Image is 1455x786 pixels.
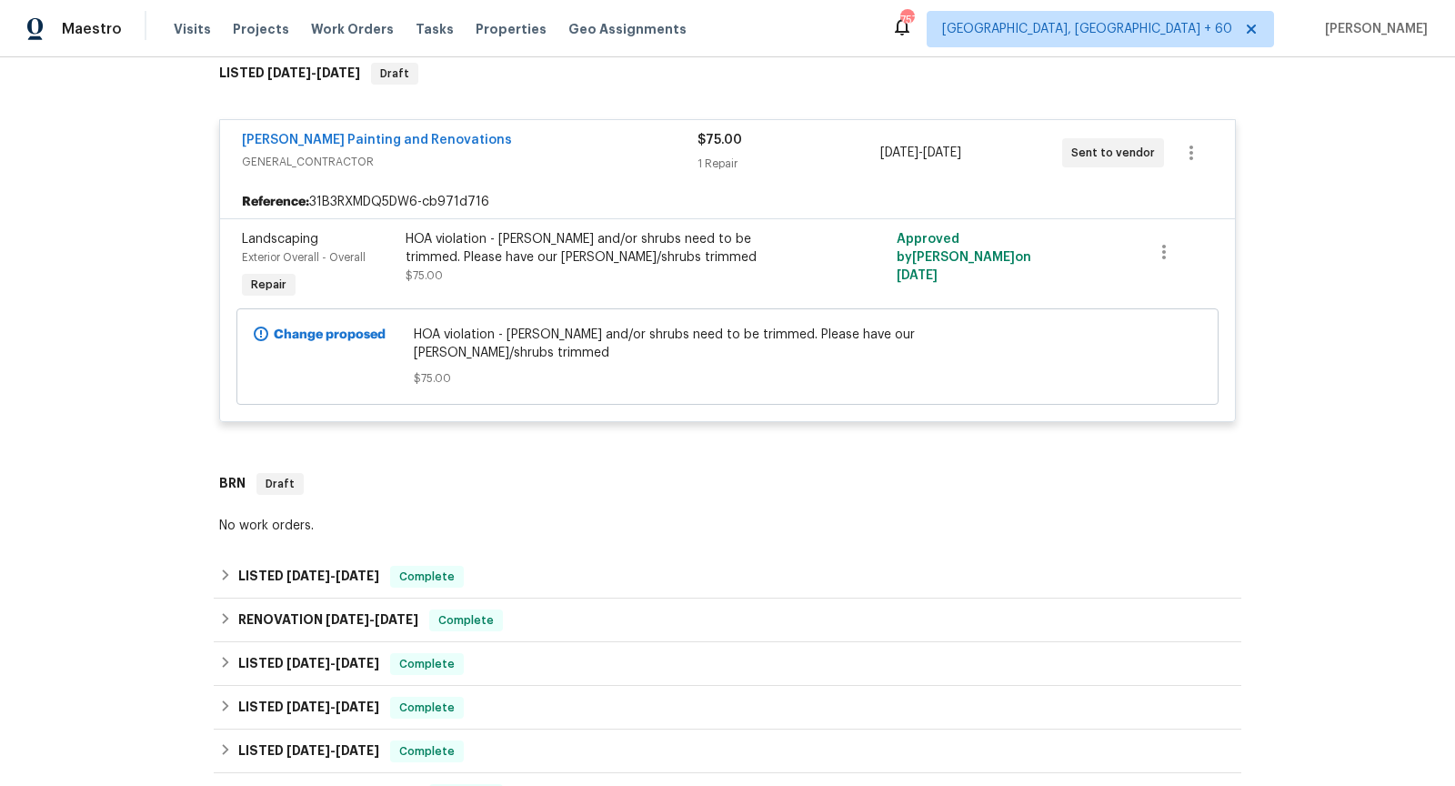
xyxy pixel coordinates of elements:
[238,741,379,762] h6: LISTED
[414,369,1042,388] span: $75.00
[392,655,462,673] span: Complete
[392,568,462,586] span: Complete
[214,686,1241,730] div: LISTED [DATE]-[DATE]Complete
[897,233,1031,282] span: Approved by [PERSON_NAME] on
[267,66,311,79] span: [DATE]
[942,20,1232,38] span: [GEOGRAPHIC_DATA], [GEOGRAPHIC_DATA] + 60
[406,230,804,267] div: HOA violation - [PERSON_NAME] and/or shrubs need to be trimmed. Please have our [PERSON_NAME]/shr...
[286,569,330,582] span: [DATE]
[242,252,366,263] span: Exterior Overall - Overall
[267,66,360,79] span: -
[326,613,369,626] span: [DATE]
[880,146,918,159] span: [DATE]
[62,20,122,38] span: Maestro
[286,657,330,670] span: [DATE]
[214,555,1241,599] div: LISTED [DATE]-[DATE]Complete
[238,653,379,675] h6: LISTED
[238,697,379,719] h6: LISTED
[286,657,379,670] span: -
[286,569,379,582] span: -
[214,730,1241,773] div: LISTED [DATE]-[DATE]Complete
[219,517,1236,535] div: No work orders.
[431,611,501,630] span: Complete
[416,23,454,35] span: Tasks
[286,744,379,757] span: -
[316,66,360,79] span: [DATE]
[238,566,379,588] h6: LISTED
[242,193,309,211] b: Reference:
[219,63,360,85] h6: LISTED
[697,155,879,173] div: 1 Repair
[336,744,379,757] span: [DATE]
[242,153,697,171] span: GENERAL_CONTRACTOR
[174,20,211,38] span: Visits
[220,186,1235,218] div: 31B3RXMDQ5DW6-cb971d716
[233,20,289,38] span: Projects
[697,134,742,146] span: $75.00
[336,700,379,713] span: [DATE]
[244,276,294,294] span: Repair
[375,613,418,626] span: [DATE]
[880,144,961,162] span: -
[214,45,1241,103] div: LISTED [DATE]-[DATE]Draft
[242,233,318,246] span: Landscaping
[897,269,938,282] span: [DATE]
[1318,20,1428,38] span: [PERSON_NAME]
[242,134,512,146] a: [PERSON_NAME] Painting and Renovations
[568,20,687,38] span: Geo Assignments
[219,473,246,495] h6: BRN
[274,328,386,341] b: Change proposed
[336,657,379,670] span: [DATE]
[392,742,462,761] span: Complete
[406,270,443,281] span: $75.00
[286,700,330,713] span: [DATE]
[214,455,1241,513] div: BRN Draft
[311,20,394,38] span: Work Orders
[414,326,1042,362] span: HOA violation - [PERSON_NAME] and/or shrubs need to be trimmed. Please have our [PERSON_NAME]/shr...
[1071,144,1162,162] span: Sent to vendor
[900,11,913,29] div: 757
[286,744,330,757] span: [DATE]
[923,146,961,159] span: [DATE]
[214,642,1241,686] div: LISTED [DATE]-[DATE]Complete
[476,20,547,38] span: Properties
[286,700,379,713] span: -
[336,569,379,582] span: [DATE]
[258,475,302,493] span: Draft
[392,699,462,717] span: Complete
[373,65,416,83] span: Draft
[238,610,418,631] h6: RENOVATION
[326,613,418,626] span: -
[214,599,1241,642] div: RENOVATION [DATE]-[DATE]Complete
